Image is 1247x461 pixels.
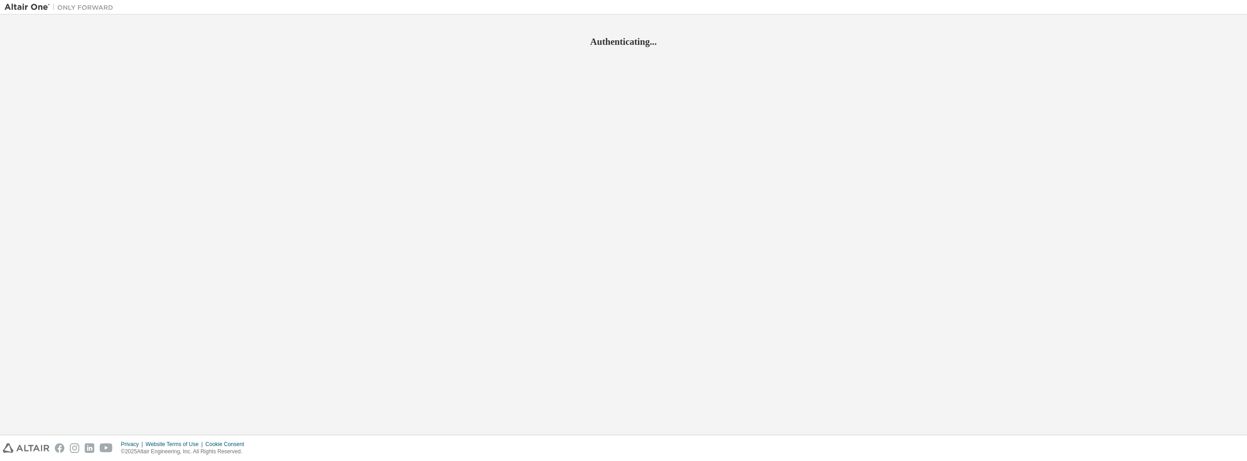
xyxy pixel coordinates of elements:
[55,443,64,453] img: facebook.svg
[100,443,113,453] img: youtube.svg
[205,441,249,448] div: Cookie Consent
[145,441,205,448] div: Website Terms of Use
[121,448,250,456] p: © 2025 Altair Engineering, Inc. All Rights Reserved.
[70,443,79,453] img: instagram.svg
[85,443,94,453] img: linkedin.svg
[5,36,1242,48] h2: Authenticating...
[121,441,145,448] div: Privacy
[5,3,118,12] img: Altair One
[3,443,49,453] img: altair_logo.svg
